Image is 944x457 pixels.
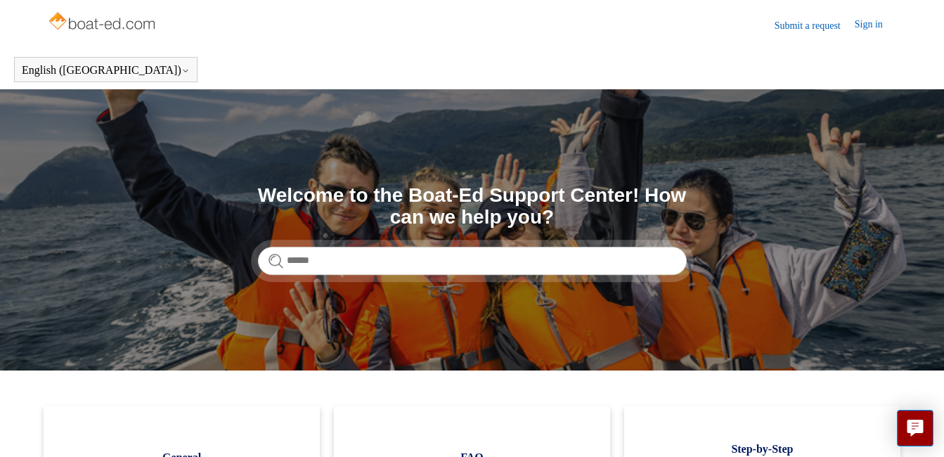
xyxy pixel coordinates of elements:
[258,185,687,228] h1: Welcome to the Boat-Ed Support Center! How can we help you?
[775,18,855,33] a: Submit a request
[258,247,687,275] input: Search
[47,8,159,37] img: Boat-Ed Help Center home page
[855,17,897,34] a: Sign in
[897,410,933,446] button: Live chat
[22,64,190,77] button: English ([GEOGRAPHIC_DATA])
